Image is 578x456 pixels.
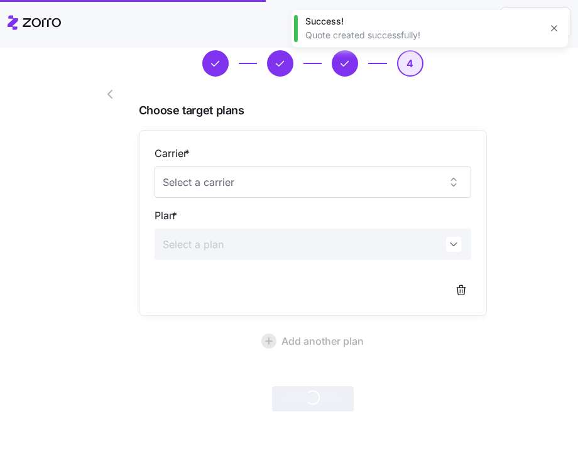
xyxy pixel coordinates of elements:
[397,50,423,77] button: 4
[139,326,487,356] button: Add another plan
[155,166,471,198] input: Select a carrier
[305,29,540,41] div: Quote created successfully!
[261,334,276,349] svg: add icon
[155,208,180,224] label: Plan
[155,229,471,260] input: Select a plan
[305,15,540,28] div: Success!
[281,334,364,349] span: Add another plan
[139,102,487,120] span: Choose target plans
[155,146,192,161] label: Carrier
